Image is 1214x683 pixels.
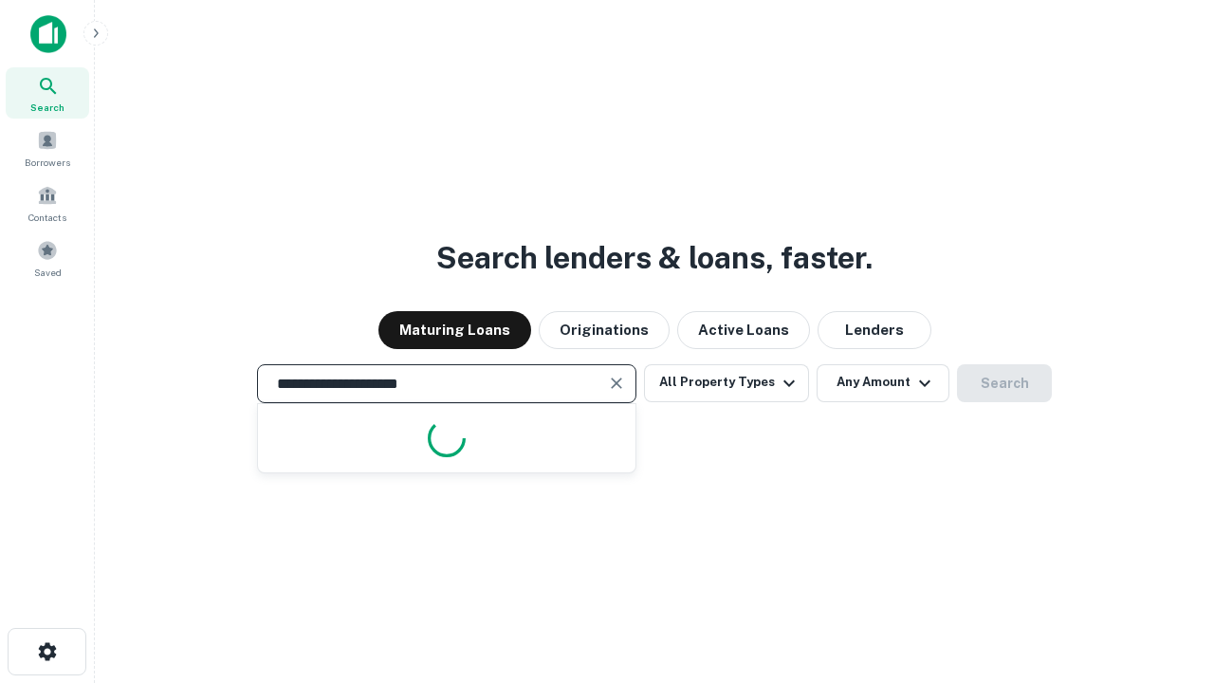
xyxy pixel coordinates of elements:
[1119,531,1214,622] iframe: Chat Widget
[6,232,89,284] a: Saved
[6,122,89,174] a: Borrowers
[436,235,873,281] h3: Search lenders & loans, faster.
[818,311,931,349] button: Lenders
[677,311,810,349] button: Active Loans
[603,370,630,397] button: Clear
[6,177,89,229] a: Contacts
[644,364,809,402] button: All Property Types
[25,155,70,170] span: Borrowers
[34,265,62,280] span: Saved
[30,15,66,53] img: capitalize-icon.png
[378,311,531,349] button: Maturing Loans
[28,210,66,225] span: Contacts
[817,364,949,402] button: Any Amount
[6,67,89,119] a: Search
[539,311,670,349] button: Originations
[30,100,64,115] span: Search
